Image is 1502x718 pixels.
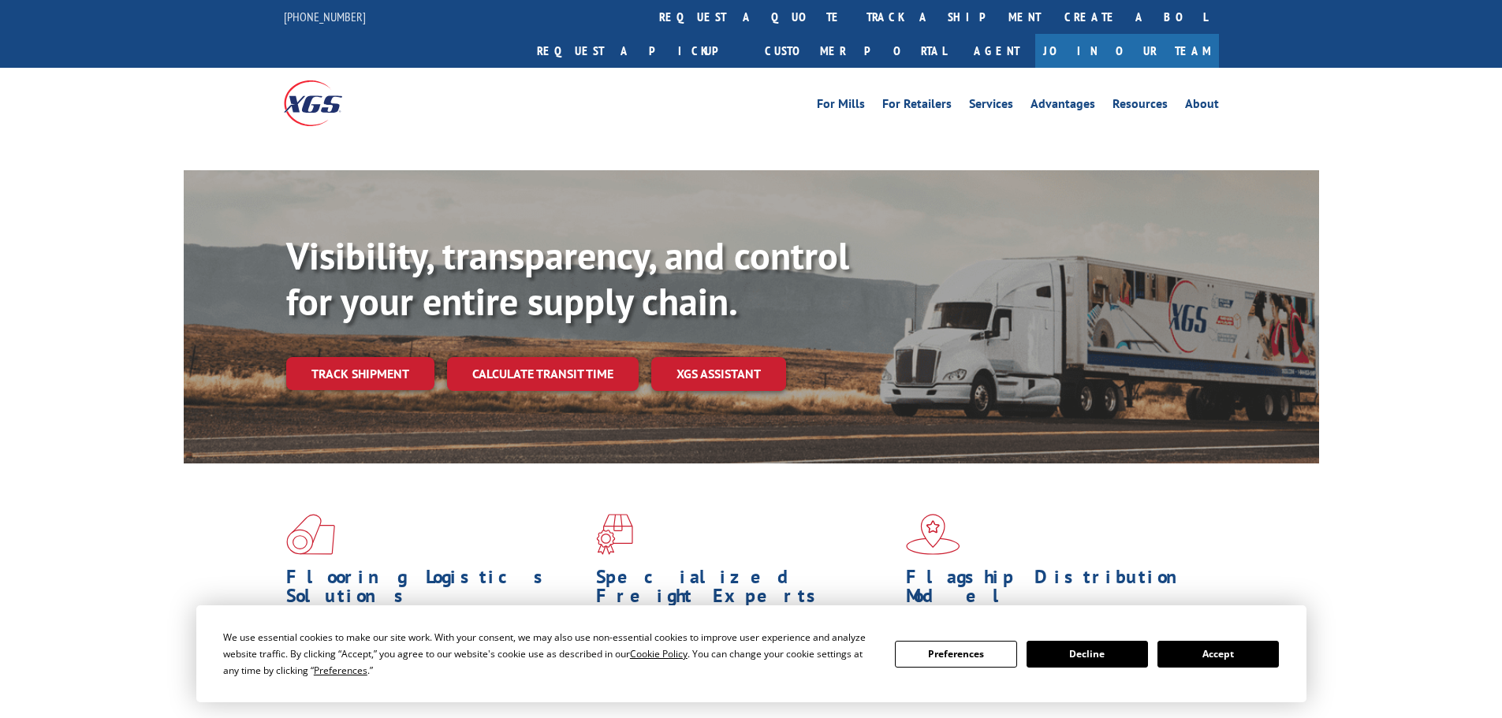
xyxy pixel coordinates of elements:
[895,641,1016,668] button: Preferences
[958,34,1035,68] a: Agent
[753,34,958,68] a: Customer Portal
[284,9,366,24] a: [PHONE_NUMBER]
[286,514,335,555] img: xgs-icon-total-supply-chain-intelligence-red
[596,567,894,613] h1: Specialized Freight Experts
[525,34,753,68] a: Request a pickup
[1185,98,1219,115] a: About
[286,567,584,613] h1: Flooring Logistics Solutions
[1035,34,1219,68] a: Join Our Team
[447,357,639,391] a: Calculate transit time
[196,605,1306,702] div: Cookie Consent Prompt
[630,647,688,660] span: Cookie Policy
[906,567,1204,613] h1: Flagship Distribution Model
[906,514,960,555] img: xgs-icon-flagship-distribution-model-red
[969,98,1013,115] a: Services
[651,357,786,391] a: XGS ASSISTANT
[1031,98,1095,115] a: Advantages
[314,664,367,677] span: Preferences
[1157,641,1279,668] button: Accept
[1113,98,1168,115] a: Resources
[882,98,952,115] a: For Retailers
[1027,641,1148,668] button: Decline
[286,357,434,390] a: Track shipment
[286,231,849,326] b: Visibility, transparency, and control for your entire supply chain.
[817,98,865,115] a: For Mills
[596,514,633,555] img: xgs-icon-focused-on-flooring-red
[223,629,876,679] div: We use essential cookies to make our site work. With your consent, we may also use non-essential ...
